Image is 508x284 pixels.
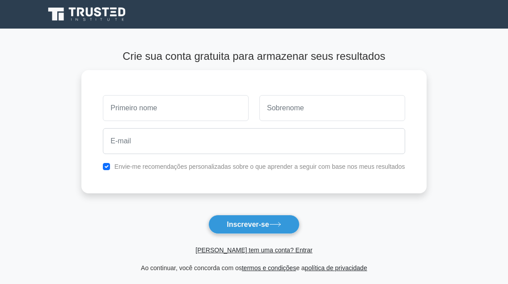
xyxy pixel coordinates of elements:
font: Envie-me recomendações personalizadas sobre o que aprender a seguir com base nos meus resultados [114,163,405,170]
font: Ao continuar, você concorda com os [141,264,242,271]
input: E-mail [103,128,405,154]
a: política de privacidade [305,264,367,271]
font: e a [296,264,305,271]
a: termos e condições [242,264,296,271]
input: Primeiro nome [103,95,249,121]
font: Crie sua conta gratuita para armazenar seus resultados [123,50,385,62]
button: Inscrever-se [208,215,299,234]
font: Inscrever-se [227,221,269,228]
input: Sobrenome [259,95,405,121]
a: [PERSON_NAME] tem uma conta? Entrar [195,246,312,254]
